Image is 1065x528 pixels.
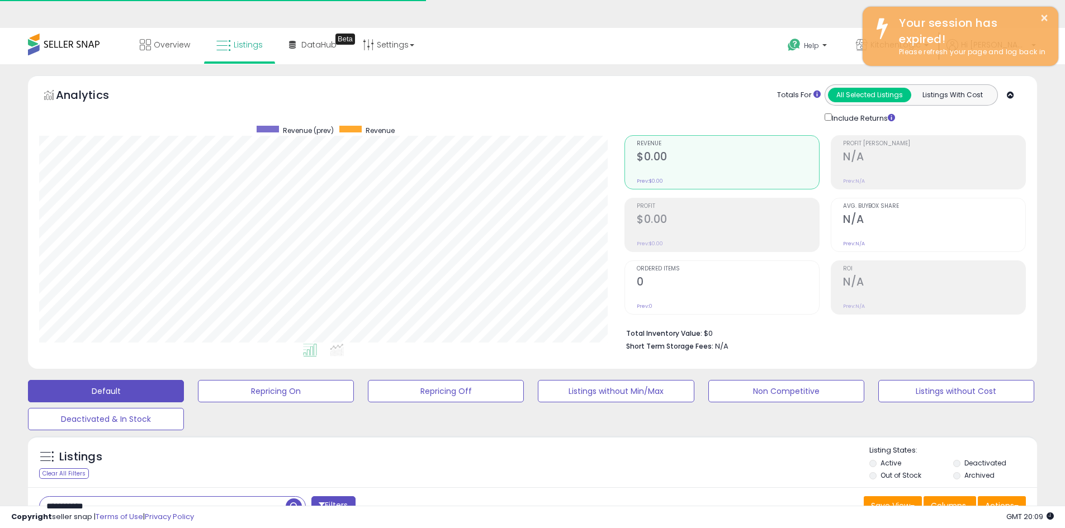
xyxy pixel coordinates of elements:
a: KitchenLogic [848,28,937,64]
button: Save View [864,496,922,515]
a: Overview [131,28,198,61]
span: Profit [637,203,819,210]
a: Listings [208,28,271,61]
span: Avg. Buybox Share [843,203,1025,210]
span: Revenue [366,126,395,135]
strong: Copyright [11,511,52,522]
b: Short Term Storage Fees: [626,341,713,351]
button: Actions [978,496,1026,515]
div: seller snap | | [11,512,194,522]
button: Repricing Off [368,380,524,402]
button: All Selected Listings [828,88,911,102]
div: Clear All Filters [39,468,89,479]
label: Deactivated [964,458,1006,468]
span: Revenue (prev) [283,126,334,135]
small: Prev: $0.00 [637,240,663,247]
div: Please refresh your page and log back in [891,47,1050,58]
h2: $0.00 [637,213,819,228]
div: Your session has expired! [891,15,1050,47]
div: Totals For [777,90,821,101]
label: Archived [964,470,995,480]
span: 2025-09-17 20:09 GMT [1006,511,1054,522]
label: Active [881,458,901,468]
div: Tooltip anchor [335,34,355,45]
h2: N/A [843,213,1025,228]
h5: Analytics [56,87,131,106]
li: $0 [626,326,1017,339]
small: Prev: N/A [843,303,865,310]
button: Filters [311,496,355,516]
small: Prev: $0.00 [637,178,663,184]
label: Out of Stock [881,470,921,480]
span: Ordered Items [637,266,819,272]
span: N/A [715,341,728,351]
i: Get Help [787,38,801,52]
small: Prev: N/A [843,240,865,247]
span: DataHub [301,39,337,50]
span: Help [804,41,819,50]
button: Listings With Cost [911,88,994,102]
span: ROI [843,266,1025,272]
h2: N/A [843,150,1025,165]
span: Overview [154,39,190,50]
button: Columns [924,496,976,515]
a: DataHub [281,28,345,61]
button: Non Competitive [708,380,864,402]
a: Help [779,30,838,64]
a: Terms of Use [96,511,143,522]
span: Profit [PERSON_NAME] [843,141,1025,147]
h2: $0.00 [637,150,819,165]
h2: 0 [637,275,819,291]
a: Privacy Policy [145,511,194,522]
button: Listings without Min/Max [538,380,694,402]
div: Include Returns [816,111,908,124]
h2: N/A [843,275,1025,291]
b: Total Inventory Value: [626,329,702,338]
button: Deactivated & In Stock [28,408,184,430]
a: Settings [354,28,423,61]
button: Listings without Cost [878,380,1034,402]
p: Listing States: [869,445,1037,456]
h5: Listings [59,449,102,465]
button: Repricing On [198,380,354,402]
small: Prev: N/A [843,178,865,184]
small: Prev: 0 [637,303,652,310]
span: Listings [234,39,263,50]
span: Columns [931,500,966,511]
span: Revenue [637,141,819,147]
button: Default [28,380,184,402]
